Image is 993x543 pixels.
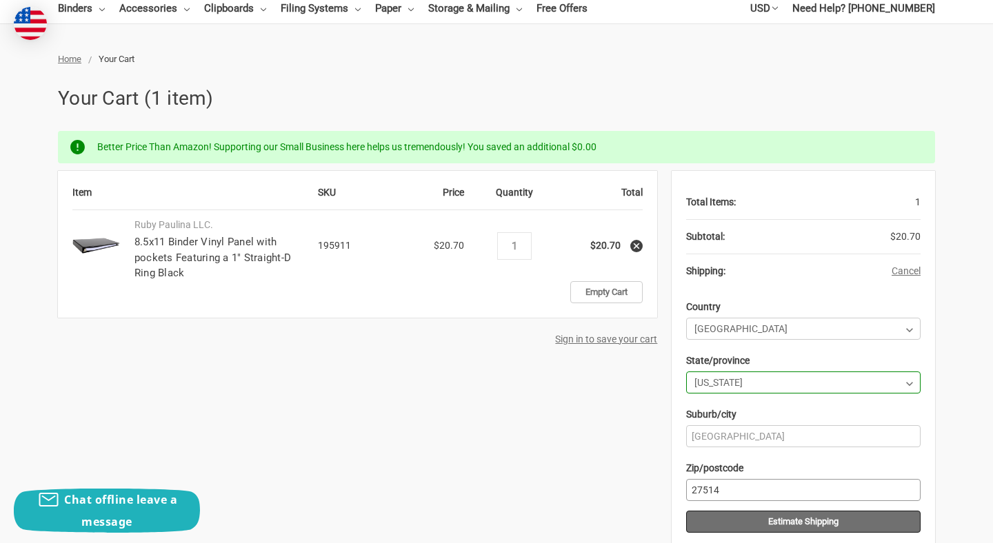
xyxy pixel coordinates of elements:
[590,240,621,251] strong: $20.70
[134,218,303,232] p: Ruby Paulina LLC.
[14,7,47,40] img: duty and tax information for United States
[134,236,291,279] a: 8.5x11 Binder Vinyl Panel with pockets Featuring a 1" Straight-D Ring Black
[570,281,643,303] a: Empty Cart
[318,185,386,210] th: SKU
[434,240,464,251] span: $20.70
[686,231,725,242] strong: Subtotal:
[686,196,736,207] strong: Total Items:
[890,231,921,242] span: $20.70
[555,334,657,345] a: Sign in to save your cart
[557,185,643,210] th: Total
[58,84,935,113] h1: Your Cart (1 item)
[686,296,721,318] label: Country
[72,185,318,210] th: Item
[686,425,921,447] input: Suburb/city
[686,457,743,479] label: Zip/postcode
[14,489,200,533] button: Chat offline leave a message
[686,511,921,533] button: Estimate Shipping
[686,265,725,276] strong: Shipping:
[97,141,596,152] span: Better Price Than Amazon! Supporting our Small Business here helps us tremendously! You saved an ...
[736,185,921,219] div: 1
[318,240,351,251] span: 195911
[64,492,177,529] span: Chat offline leave a message
[686,479,921,501] input: Zip/postcode
[386,185,472,210] th: Price
[472,185,557,210] th: Quantity
[686,349,750,371] label: State/province
[58,54,81,64] a: Home
[72,222,120,269] img: 8.5x11 Binder Vinyl Panel with pockets Featuring a 1" Straight-D Ring Black
[686,403,736,425] label: Suburb/city
[892,264,921,278] button: Cancel
[99,54,134,64] span: Your Cart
